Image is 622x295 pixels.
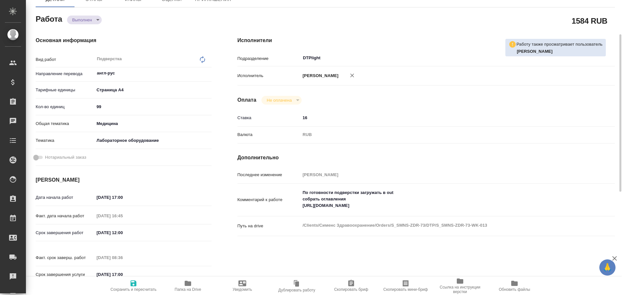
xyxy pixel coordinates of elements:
[383,287,428,292] span: Скопировать мини-бриф
[94,270,151,279] input: ✎ Введи что-нибудь
[94,135,212,146] div: Лабораторное оборудование
[36,37,212,44] h4: Основная информация
[237,37,615,44] h4: Исполнители
[70,17,94,23] button: Выполнен
[517,49,553,54] b: [PERSON_NAME]
[270,277,324,295] button: Дублировать работу
[94,118,212,129] div: Медицина
[237,172,300,178] p: Последнее изменение
[261,96,301,105] div: Выполнен
[94,211,151,221] input: Пустое поле
[36,120,94,127] p: Общая тематика
[599,259,616,276] button: 🙏
[237,55,300,62] p: Подразделение
[237,223,300,229] p: Путь на drive
[208,73,209,74] button: Open
[36,176,212,184] h4: [PERSON_NAME]
[300,170,583,179] input: Пустое поле
[106,277,161,295] button: Сохранить и пересчитать
[110,287,156,292] span: Сохранить и пересчитать
[237,96,257,104] h4: Оплата
[36,230,94,236] p: Срок завершения работ
[345,68,359,83] button: Удалить исполнителя
[161,277,215,295] button: Папка на Drive
[300,187,583,211] textarea: По готовности подверстки загружать в out собрать оглавления [URL][DOMAIN_NAME]
[516,41,603,48] p: Работу также просматривает пользователь
[237,197,300,203] p: Комментарий к работе
[580,57,581,59] button: Open
[300,73,339,79] p: [PERSON_NAME]
[278,288,315,292] span: Дублировать работу
[237,73,300,79] p: Исполнитель
[487,277,542,295] button: Обновить файлы
[300,220,583,231] textarea: /Clients/Сименс Здравоохранение/Orders/S_SMNS-ZDR-73/DTP/S_SMNS-ZDR-73-WK-013
[215,277,270,295] button: Уведомить
[36,194,94,201] p: Дата начала работ
[36,71,94,77] p: Направление перевода
[94,85,212,96] div: Страница А4
[36,213,94,219] p: Факт. дата начала работ
[433,277,487,295] button: Ссылка на инструкции верстки
[237,154,615,162] h4: Дополнительно
[602,261,613,274] span: 🙏
[237,131,300,138] p: Валюта
[572,15,607,26] h2: 1584 RUB
[233,287,252,292] span: Уведомить
[437,285,483,294] span: Ссылка на инструкции верстки
[265,97,294,103] button: Не оплачена
[36,104,94,110] p: Кол-во единиц
[45,154,86,161] span: Нотариальный заказ
[36,13,62,24] h2: Работа
[94,253,151,262] input: Пустое поле
[499,287,530,292] span: Обновить файлы
[36,271,94,278] p: Срок завершения услуги
[300,113,583,122] input: ✎ Введи что-нибудь
[94,193,151,202] input: ✎ Введи что-нибудь
[334,287,368,292] span: Скопировать бриф
[36,56,94,63] p: Вид работ
[36,255,94,261] p: Факт. срок заверш. работ
[300,129,583,140] div: RUB
[175,287,201,292] span: Папка на Drive
[36,137,94,144] p: Тематика
[36,87,94,93] p: Тарифные единицы
[324,277,378,295] button: Скопировать бриф
[517,48,603,55] p: Гузов Марк
[94,228,151,237] input: ✎ Введи что-нибудь
[67,16,102,24] div: Выполнен
[378,277,433,295] button: Скопировать мини-бриф
[94,102,212,111] input: ✎ Введи что-нибудь
[237,115,300,121] p: Ставка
